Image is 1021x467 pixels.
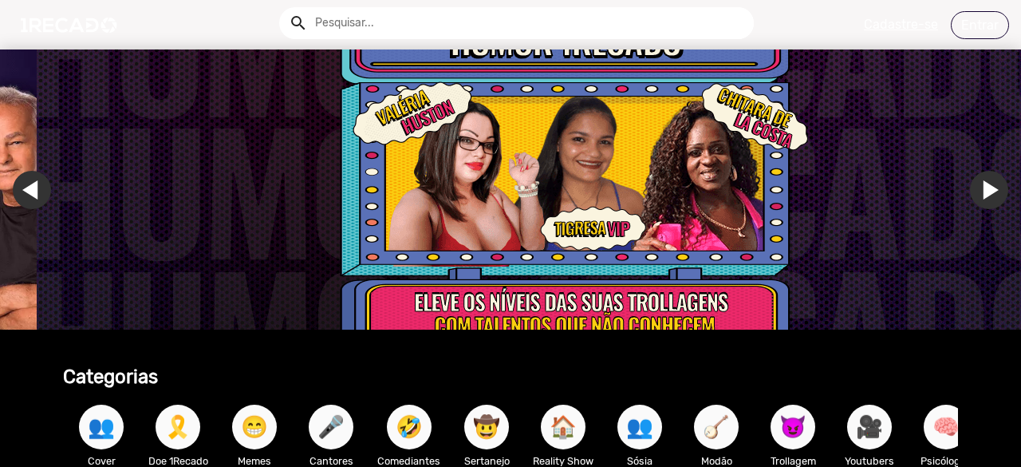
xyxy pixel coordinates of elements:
span: 🎗️ [164,405,191,449]
button: 🎗️ [156,405,200,449]
u: Cadastre-se [864,17,938,32]
button: 👥 [617,405,662,449]
span: 🪕 [703,405,730,449]
mat-icon: Example home icon [289,14,308,33]
span: 😈 [779,405,806,449]
button: Example home icon [283,8,311,36]
b: Categorias [63,366,158,388]
span: 👥 [88,405,115,449]
button: 🏠 [541,405,585,449]
button: 🎥 [847,405,892,449]
button: 🎤 [309,405,353,449]
span: 🧠 [932,405,960,449]
button: 🤣 [387,405,432,449]
a: Ir para o slide anterior [49,171,88,209]
button: 👥 [79,405,124,449]
span: 🤣 [396,405,423,449]
span: 👥 [626,405,653,449]
span: 🤠 [473,405,500,449]
span: 🎤 [317,405,345,449]
input: Pesquisar... [303,7,754,39]
button: 🤠 [464,405,509,449]
button: 🧠 [924,405,968,449]
button: 🪕 [694,405,739,449]
span: 😁 [241,405,268,449]
a: Entrar [951,11,1009,39]
button: 😁 [232,405,277,449]
span: 🏠 [550,405,577,449]
span: 🎥 [856,405,883,449]
button: 😈 [771,405,815,449]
